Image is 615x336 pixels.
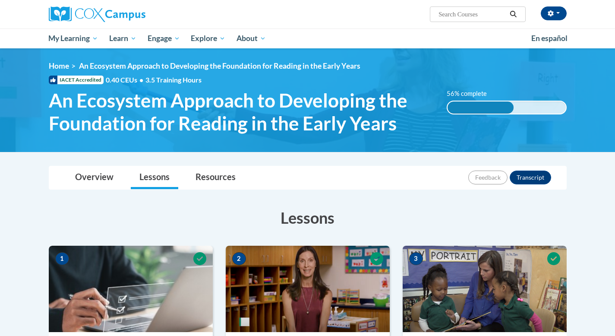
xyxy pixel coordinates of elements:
[468,171,508,184] button: Feedback
[139,76,143,84] span: •
[142,29,186,48] a: Engage
[49,76,104,84] span: IACET Accredited
[43,29,104,48] a: My Learning
[231,29,271,48] a: About
[447,89,496,98] label: 56% complete
[232,252,246,265] span: 2
[131,166,178,189] a: Lessons
[49,207,567,228] h3: Lessons
[409,252,423,265] span: 3
[541,6,567,20] button: Account Settings
[187,166,244,189] a: Resources
[507,9,520,19] button: Search
[237,33,266,44] span: About
[49,89,434,135] span: An Ecosystem Approach to Developing the Foundation for Reading in the Early Years
[49,6,213,22] a: Cox Campus
[48,33,98,44] span: My Learning
[448,101,514,114] div: 56% complete
[104,29,142,48] a: Learn
[66,166,122,189] a: Overview
[226,246,390,332] img: Course Image
[185,29,231,48] a: Explore
[403,246,567,332] img: Course Image
[510,171,551,184] button: Transcript
[79,61,360,70] span: An Ecosystem Approach to Developing the Foundation for Reading in the Early Years
[531,34,568,43] span: En español
[191,33,225,44] span: Explore
[438,9,507,19] input: Search Courses
[526,29,573,48] a: En español
[148,33,180,44] span: Engage
[49,6,145,22] img: Cox Campus
[55,252,69,265] span: 1
[49,246,213,332] img: Course Image
[36,29,580,48] div: Main menu
[109,33,136,44] span: Learn
[49,61,69,70] a: Home
[106,75,145,85] span: 0.40 CEUs
[145,76,202,84] span: 3.5 Training Hours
